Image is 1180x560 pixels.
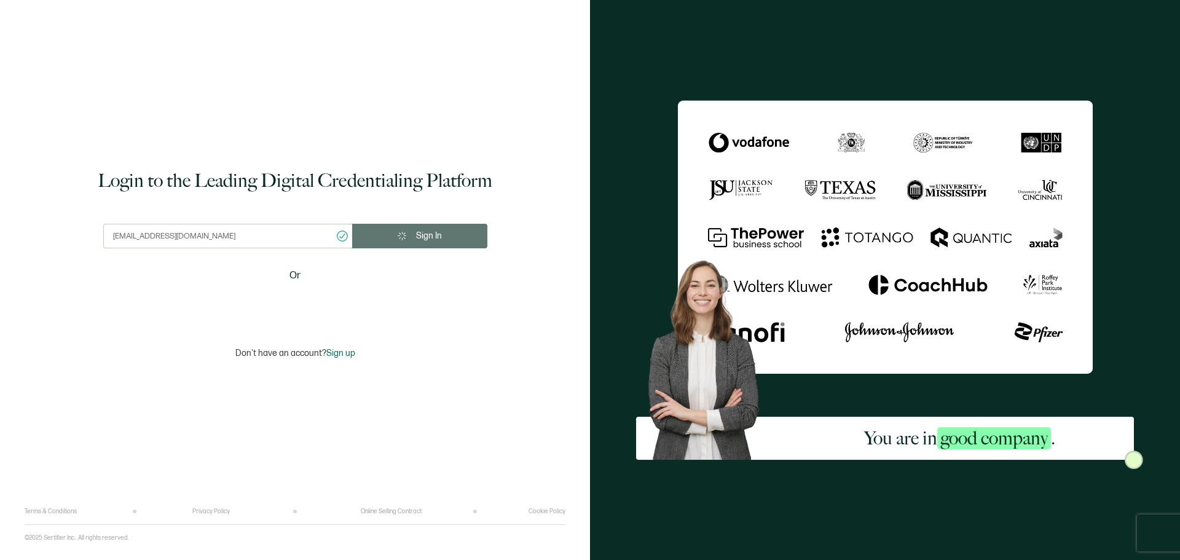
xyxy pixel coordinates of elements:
[1125,451,1143,469] img: Sertifier Login
[192,508,230,515] a: Privacy Policy
[289,268,301,283] span: Or
[25,508,77,515] a: Terms & Conditions
[1119,501,1180,560] iframe: Chat Widget
[218,291,372,318] iframe: Sign in with Google Button
[235,348,355,358] p: Don't have an account?
[336,229,349,243] ion-icon: checkmark circle outline
[678,100,1093,374] img: Sertifier Login - You are in <span class="strong-h">good company</span>.
[361,508,422,515] a: Online Selling Contract
[864,426,1055,451] h2: You are in .
[326,348,355,358] span: Sign up
[103,224,352,248] input: Enter your work email address
[529,508,565,515] a: Cookie Policy
[636,250,785,460] img: Sertifier Login - You are in <span class="strong-h">good company</span>. Hero
[937,427,1051,449] span: good company
[98,168,492,193] h1: Login to the Leading Digital Credentialing Platform
[25,534,129,542] p: ©2025 Sertifier Inc.. All rights reserved.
